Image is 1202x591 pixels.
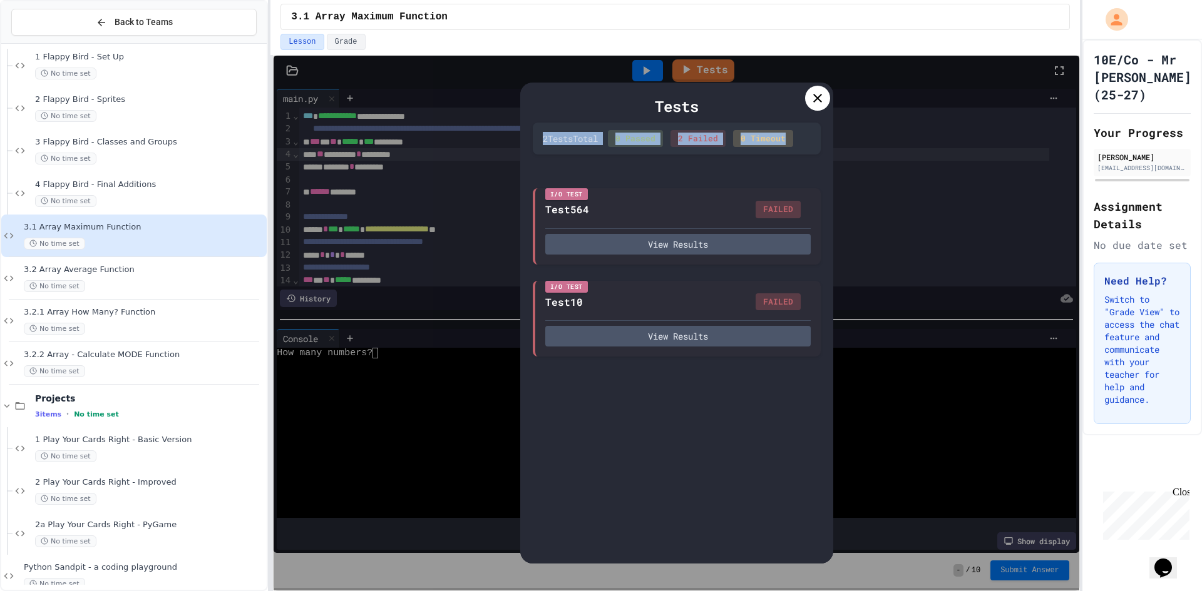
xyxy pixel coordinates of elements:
[1104,273,1180,288] h3: Need Help?
[35,520,264,530] span: 2a Play Your Cards Right - PyGame
[1094,51,1191,103] h1: 10E/Co - Mr [PERSON_NAME] (25-27)
[24,562,264,573] span: Python Sandpit - a coding playground
[24,578,85,590] span: No time set
[74,410,119,418] span: No time set
[115,16,173,29] span: Back to Teams
[35,110,96,122] span: No time set
[545,188,588,200] div: I/O Test
[66,409,69,419] span: •
[1104,293,1180,406] p: Switch to "Grade View" to access the chat feature and communicate with your teacher for help and ...
[291,9,448,24] span: 3.1 Array Maximum Function
[545,326,811,346] button: View Results
[24,265,264,275] span: 3.2 Array Average Function
[35,137,264,148] span: 3 Flappy Bird - Classes and Groups
[1094,124,1191,141] h2: Your Progress
[35,393,264,404] span: Projects
[756,201,801,218] div: FAILED
[24,280,85,292] span: No time set
[24,238,85,250] span: No time set
[35,195,96,207] span: No time set
[1097,163,1187,173] div: [EMAIL_ADDRESS][DOMAIN_NAME]
[35,52,264,63] span: 1 Flappy Bird - Set Up
[24,365,85,377] span: No time set
[35,410,61,418] span: 3 items
[327,34,366,50] button: Grade
[24,350,264,360] span: 3.2.2 Array - Calculate MODE Function
[1097,151,1187,163] div: [PERSON_NAME]
[533,95,821,118] div: Tests
[1094,238,1191,253] div: No due date set
[756,293,801,311] div: FAILED
[545,281,588,293] div: I/O Test
[1092,5,1131,34] div: My Account
[35,535,96,547] span: No time set
[35,435,264,445] span: 1 Play Your Cards Right - Basic Version
[543,132,598,145] div: 2 Test s Total
[1098,487,1189,540] iframe: chat widget
[35,477,264,488] span: 2 Play Your Cards Right - Improved
[733,130,793,148] div: 0 Timeout
[35,450,96,462] span: No time set
[35,94,264,105] span: 2 Flappy Bird - Sprites
[24,307,264,318] span: 3.2.1 Array How Many? Function
[545,234,811,255] button: View Results
[35,68,96,79] span: No time set
[5,5,86,79] div: Chat with us now!Close
[545,295,583,310] div: Test10
[670,130,726,148] div: 2 Failed
[280,34,324,50] button: Lesson
[35,153,96,164] span: No time set
[24,222,264,233] span: 3.1 Array Maximum Function
[608,130,663,148] div: 0 Passed
[545,202,589,217] div: Test564
[1094,198,1191,233] h2: Assignment Details
[35,493,96,505] span: No time set
[24,323,85,335] span: No time set
[35,179,264,190] span: 4 Flappy Bird - Final Additions
[1149,541,1189,578] iframe: chat widget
